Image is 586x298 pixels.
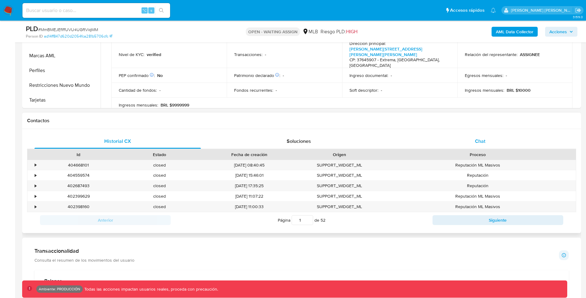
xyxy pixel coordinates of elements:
div: closed [119,160,200,170]
div: Reputación [380,170,576,180]
div: SUPPORT_WIDGET_ML [299,160,380,170]
p: Egresos mensuales : [465,73,503,78]
a: ad14ff847d620d2054fca281b5706cfc [44,34,112,39]
p: Transacciones : [234,52,262,57]
p: Patrimonio declarado : [234,73,280,78]
p: Fondos recurrentes : [234,87,273,93]
b: AML Data Collector [496,27,533,37]
div: • [35,162,36,168]
p: verified [147,52,161,57]
span: Historial CX [104,138,131,145]
div: Estado [123,151,196,158]
p: - [265,52,266,57]
div: 402399629 [38,191,119,201]
div: [DATE] 11:00:33 [200,202,299,212]
p: - [283,73,284,78]
span: Riesgo PLD: [321,28,357,35]
p: Ambiente: PRODUCCIÓN [39,288,80,290]
p: jorge.diazserrato@mercadolibre.com.co [511,7,573,13]
p: Relación del representante : [465,52,517,57]
div: [DATE] 08:40:45 [200,160,299,170]
span: Chat [475,138,485,145]
button: Restricciones Nuevo Mundo [24,78,101,93]
p: PEP confirmado : [119,73,155,78]
button: Perfiles [24,63,101,78]
div: 404668101 [38,160,119,170]
input: Buscar usuario o caso... [22,6,170,14]
div: • [35,183,36,189]
span: 52 [321,217,325,223]
p: - [381,87,382,93]
p: - [391,73,392,78]
div: Origen [303,151,376,158]
div: [DATE] 11:07:22 [200,191,299,201]
p: Todas las acciones impactan usuarios reales, proceda con precaución. [83,286,218,292]
div: SUPPORT_WIDGET_ML [299,191,380,201]
div: SUPPORT_WIDGET_ML [299,202,380,212]
p: Soft descriptor : [349,87,378,93]
span: s [150,7,152,13]
span: 3.159.0 [573,14,583,19]
div: MLB [302,28,318,35]
div: SUPPORT_WIDGET_ML [299,170,380,180]
p: Ingresos mensuales : [119,102,158,108]
div: SUPPORT_WIDGET_ML [299,181,380,191]
p: BRL $9999999 [161,102,189,108]
button: Anterior [40,215,171,225]
div: Reputación ML Masivos [380,160,576,170]
p: Ingresos mensuales : [465,87,504,93]
div: closed [119,202,200,212]
div: Reputación ML Masivos [380,191,576,201]
div: • [35,172,36,178]
div: Reputación ML Masivos [380,202,576,212]
div: Proceso [384,151,572,158]
button: Tarjetas [24,93,101,107]
span: HIGH [346,28,357,35]
a: Notificaciones [491,8,496,13]
p: No [157,73,163,78]
b: Person ID [26,34,43,39]
div: [DATE] 15:46:01 [200,170,299,180]
p: - [506,73,507,78]
span: ⌥ [142,7,147,13]
span: Accesos rápidos [450,7,484,14]
p: - [276,87,277,93]
div: closed [119,181,200,191]
b: PLD [26,24,38,34]
div: Id [42,151,115,158]
a: Salir [575,7,581,14]
p: ASSIGNEE [520,52,540,57]
p: - [159,87,161,93]
span: Acciones [549,27,567,37]
button: search-icon [155,6,168,15]
button: Marcas AML [24,48,101,63]
p: Cantidad de fondos : [119,87,157,93]
p: Ingreso documental : [349,73,388,78]
div: [DATE] 17:35:25 [200,181,299,191]
div: 404559574 [38,170,119,180]
div: • [35,193,36,199]
div: closed [119,191,200,201]
span: Página de [278,215,325,225]
p: OPEN - WAITING ASSIGN [246,27,300,36]
a: [PERSON_NAME][STREET_ADDRESS][PERSON_NAME][PERSON_NAME] [349,46,422,58]
div: Reputación [380,181,576,191]
h1: Contactos [27,118,576,124]
div: 402398160 [38,202,119,212]
p: Dirección principal : [349,41,386,46]
div: 402687493 [38,181,119,191]
p: Nivel de KYC : [119,52,144,57]
div: • [35,204,36,210]
button: AML Data Collector [492,27,538,37]
p: BRL $10000 [507,87,531,93]
div: closed [119,170,200,180]
h4: CP: 37645907 - Extrema, [GEOGRAPHIC_DATA], [GEOGRAPHIC_DATA] [349,57,448,68]
div: Fecha de creación [204,151,295,158]
span: # MmBMEJEfIffUVU4UGftViqMM [38,26,98,33]
span: Soluciones [287,138,311,145]
button: Acciones [545,27,577,37]
button: Siguiente [433,215,563,225]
